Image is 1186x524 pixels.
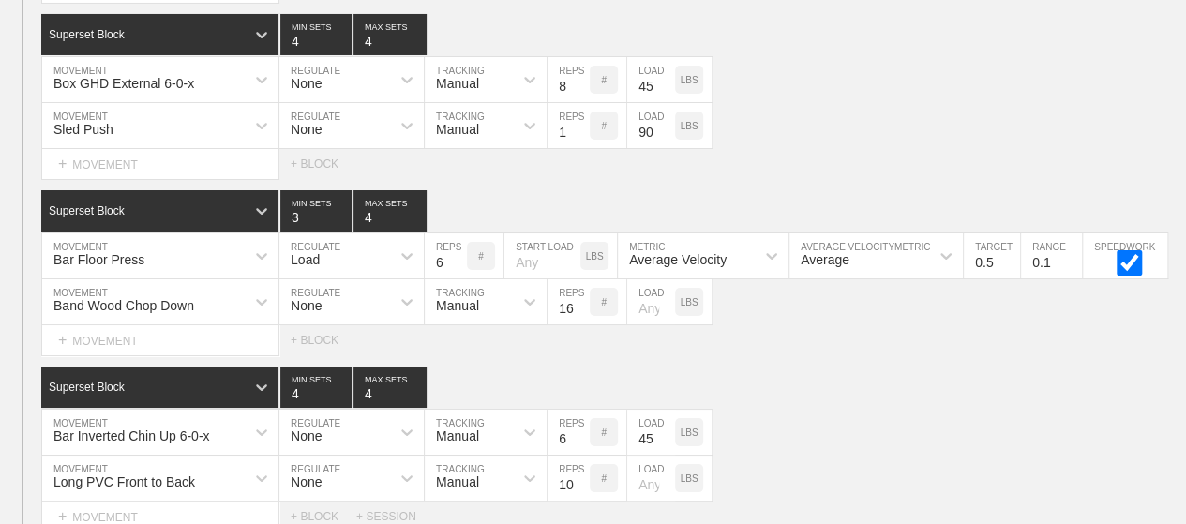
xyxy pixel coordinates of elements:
div: + BLOCK [291,334,356,347]
div: Long PVC Front to Back [53,474,195,489]
p: LBS [681,75,698,85]
div: None [291,122,322,137]
span: + [58,332,67,348]
div: Bar Floor Press [53,252,144,267]
div: Manual [436,474,479,489]
p: LBS [681,427,698,438]
p: LBS [681,473,698,484]
p: # [478,251,484,262]
input: Any [627,279,675,324]
div: Box GHD External 6-0-x [53,76,194,91]
p: LBS [681,297,698,307]
p: LBS [681,121,698,131]
input: Any [627,57,675,102]
input: Any [504,233,580,278]
div: None [291,76,322,91]
div: + SESSION [356,510,431,523]
p: # [601,121,607,131]
span: + [58,156,67,172]
div: Superset Block [49,204,125,217]
div: Superset Block [49,28,125,41]
div: + BLOCK [291,510,356,523]
div: Load [291,252,320,267]
iframe: Chat Widget [1092,434,1186,524]
span: + [58,508,67,524]
input: None [353,190,427,232]
div: None [291,474,322,489]
p: # [601,297,607,307]
input: Any [627,103,675,148]
p: # [601,473,607,484]
div: Sled Push [53,122,113,137]
div: Manual [436,76,479,91]
div: Average Velocity [629,252,727,267]
p: LBS [586,251,604,262]
input: Any [627,456,675,501]
div: Manual [436,428,479,443]
div: Manual [436,298,479,313]
input: None [353,367,427,408]
div: Average [801,252,849,267]
div: None [291,298,322,313]
div: Superset Block [49,381,125,394]
div: Manual [436,122,479,137]
input: None [353,14,427,55]
input: Any [627,410,675,455]
div: MOVEMENT [41,325,279,356]
p: # [601,427,607,438]
div: None [291,428,322,443]
div: Band Wood Chop Down [53,298,194,313]
div: + BLOCK [291,157,356,171]
p: # [601,75,607,85]
div: MOVEMENT [41,149,279,180]
div: Bar Inverted Chin Up 6-0-x [53,428,210,443]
